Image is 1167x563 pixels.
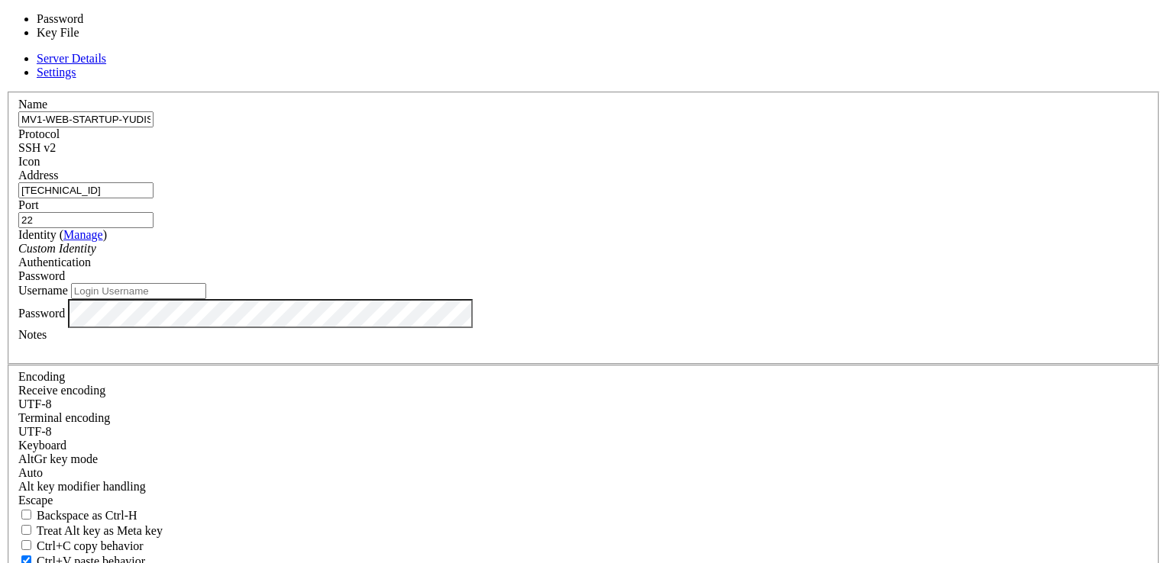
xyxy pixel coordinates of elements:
div: Custom Identity [18,242,1149,256]
label: Set the expected encoding for data received from the host. If the encodings do not match, visual ... [18,452,98,465]
span: UTF-8 [18,425,52,438]
div: UTF-8 [18,425,1149,439]
span: ( ) [60,228,107,241]
input: Login Username [71,283,206,299]
div: Auto [18,466,1149,480]
li: Key File [37,26,163,40]
label: Authentication [18,256,91,269]
span: Backspace as Ctrl-H [37,509,137,522]
input: Ctrl+C copy behavior [21,540,31,550]
span: Treat Alt key as Meta key [37,524,163,537]
label: Controls how the Alt key is handled. Escape: Send an ESC prefix. 8-Bit: Add 128 to the typed char... [18,480,146,493]
label: Address [18,169,58,182]
input: Treat Alt key as Meta key [21,525,31,535]
label: Encoding [18,370,65,383]
a: Server Details [37,52,106,65]
span: Auto [18,466,43,479]
label: Notes [18,328,47,341]
div: Escape [18,494,1149,507]
label: Whether the Alt key acts as a Meta key or as a distinct Alt key. [18,524,163,537]
a: Settings [37,66,76,79]
span: Password [18,269,65,282]
label: Identity [18,228,107,241]
input: Host Name or IP [18,182,154,198]
input: Port Number [18,212,154,228]
span: UTF-8 [18,397,52,410]
label: The default terminal encoding. ISO-2022 enables character map translations (like graphics maps). ... [18,411,110,424]
label: Protocol [18,127,60,140]
label: Set the expected encoding for data received from the host. If the encodings do not match, visual ... [18,384,105,397]
i: Custom Identity [18,242,96,255]
li: Password [37,12,163,26]
input: Server Name [18,111,154,127]
span: SSH v2 [18,141,56,154]
label: Icon [18,155,40,168]
a: Manage [63,228,103,241]
span: Ctrl+C copy behavior [37,539,144,552]
div: UTF-8 [18,397,1149,411]
span: Escape [18,494,53,507]
div: SSH v2 [18,141,1149,155]
input: Backspace as Ctrl-H [21,510,31,520]
label: Port [18,198,39,211]
label: If true, the backspace should send BS ('\x08', aka ^H). Otherwise the backspace key should send '... [18,509,137,522]
label: Username [18,284,68,297]
label: Password [18,306,65,319]
label: Keyboard [18,439,66,452]
label: Name [18,98,47,111]
div: Password [18,269,1149,283]
label: Ctrl-C copies if true, send ^C to host if false. Ctrl-Shift-C sends ^C to host if true, copies if... [18,539,144,552]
